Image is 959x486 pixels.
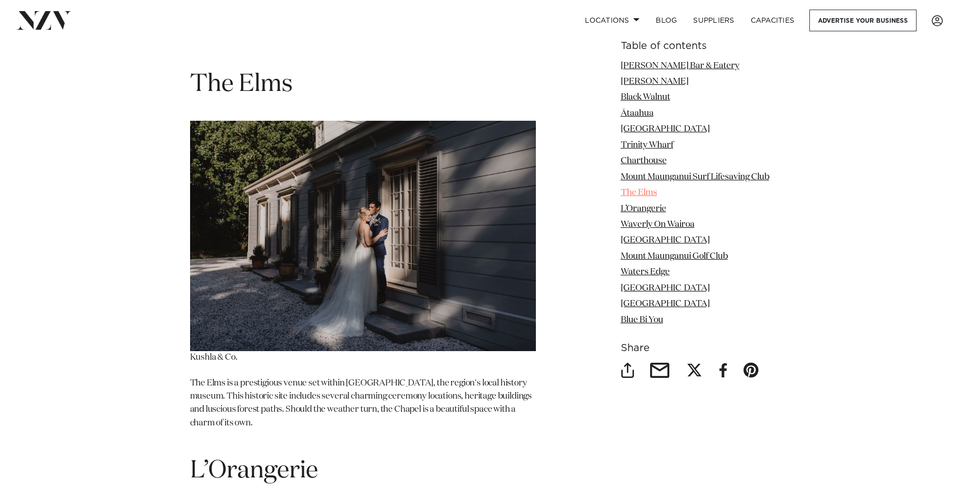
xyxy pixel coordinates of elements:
[621,236,710,245] a: [GEOGRAPHIC_DATA]
[621,252,728,261] a: Mount Maunganui Golf Club
[809,10,917,31] a: Advertise your business
[621,125,710,134] a: [GEOGRAPHIC_DATA]
[743,10,803,31] a: Capacities
[190,121,536,365] p: Kushla & Co.
[16,11,71,29] img: nzv-logo.png
[621,205,666,213] a: L’Orangerie
[621,77,689,86] a: [PERSON_NAME]
[621,157,667,166] a: Charthouse
[621,109,654,118] a: Ātaahua
[621,268,670,277] a: Waters Edge
[621,93,670,102] a: Black Walnut
[577,10,648,31] a: Locations
[648,10,685,31] a: BLOG
[621,300,710,309] a: [GEOGRAPHIC_DATA]
[190,69,536,101] h1: The Elms
[621,284,710,293] a: [GEOGRAPHIC_DATA]
[621,189,657,198] a: The Elms
[621,316,663,324] a: Blue Bi You
[621,141,673,150] a: Trinity Wharf
[621,220,695,229] a: Waverly On Wairoa
[621,343,769,354] h6: Share
[685,10,742,31] a: SUPPLIERS
[621,62,740,70] a: [PERSON_NAME] Bar & Eatery
[190,377,536,444] p: The Elms is a prestigious venue set within [GEOGRAPHIC_DATA], the region's local history museum. ...
[621,173,769,181] a: Mount Maunganui Surf Lifesaving Club
[621,41,769,52] h6: Table of contents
